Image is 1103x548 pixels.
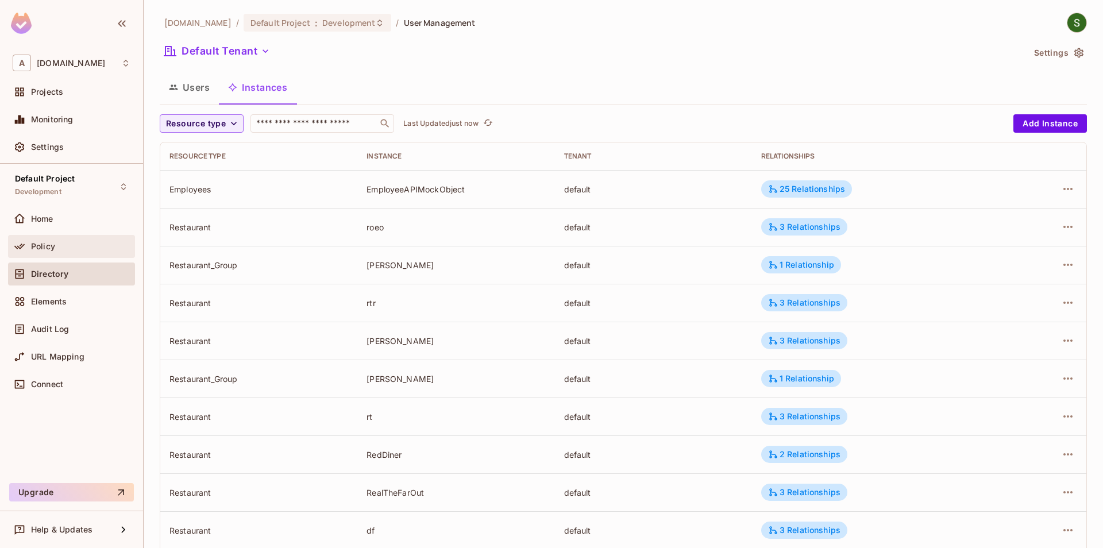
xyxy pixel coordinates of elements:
div: Restaurant [169,335,348,346]
div: 3 Relationships [768,525,840,535]
div: default [564,260,743,271]
div: default [564,487,743,498]
span: Help & Updates [31,525,92,534]
div: default [564,411,743,422]
div: [PERSON_NAME] [367,335,545,346]
div: Restaurant [169,411,348,422]
div: Restaurant [169,222,348,233]
span: refresh [483,118,493,129]
div: Instance [367,152,545,161]
span: Workspace: allerin.com [37,59,105,68]
span: Home [31,214,53,223]
div: 1 Relationship [768,373,834,384]
img: SReyMgAAAABJRU5ErkJggg== [11,13,32,34]
div: EmployeeAPIMockObject [367,184,545,195]
span: the active workspace [164,17,232,28]
div: 3 Relationships [768,335,840,346]
span: Connect [31,380,63,389]
span: Development [322,17,375,28]
div: default [564,184,743,195]
div: default [564,525,743,536]
div: rt [367,411,545,422]
div: [PERSON_NAME] [367,373,545,384]
button: refresh [481,117,495,130]
span: URL Mapping [31,352,84,361]
div: default [564,373,743,384]
span: Settings [31,142,64,152]
div: 3 Relationships [768,298,840,308]
p: Last Updated just now [403,119,479,128]
div: Restaurant [169,525,348,536]
div: Relationships [761,152,993,161]
span: : [314,18,318,28]
div: Restaurant [169,449,348,460]
div: df [367,525,545,536]
span: Directory [31,269,68,279]
span: Resource type [166,117,226,131]
button: Default Tenant [160,42,275,60]
span: Elements [31,297,67,306]
button: Users [160,73,219,102]
span: Click to refresh data [479,117,495,130]
span: Audit Log [31,325,69,334]
span: Development [15,187,61,196]
div: Restaurant [169,487,348,498]
div: Restaurant [169,298,348,308]
div: default [564,449,743,460]
div: rtr [367,298,545,308]
button: Instances [219,73,296,102]
div: Employees [169,184,348,195]
div: 2 Relationships [768,449,840,460]
button: Resource type [160,114,244,133]
div: RedDiner [367,449,545,460]
div: [PERSON_NAME] [367,260,545,271]
div: 3 Relationships [768,411,840,422]
li: / [396,17,399,28]
div: 25 Relationships [768,184,845,194]
div: 3 Relationships [768,487,840,497]
div: roeo [367,222,545,233]
span: Default Project [15,174,75,183]
span: A [13,55,31,71]
button: Upgrade [9,483,134,501]
div: Restaurant_Group [169,373,348,384]
div: RealTheFarOut [367,487,545,498]
button: Add Instance [1013,114,1087,133]
div: default [564,335,743,346]
li: / [236,17,239,28]
span: Default Project [250,17,310,28]
img: Shakti Seniyar [1067,13,1086,32]
div: default [564,222,743,233]
div: 1 Relationship [768,260,834,270]
span: Policy [31,242,55,251]
button: Settings [1029,44,1087,62]
span: User Management [404,17,476,28]
span: Monitoring [31,115,74,124]
span: Projects [31,87,63,97]
div: Restaurant_Group [169,260,348,271]
div: Resource type [169,152,348,161]
div: Tenant [564,152,743,161]
div: default [564,298,743,308]
div: 3 Relationships [768,222,840,232]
